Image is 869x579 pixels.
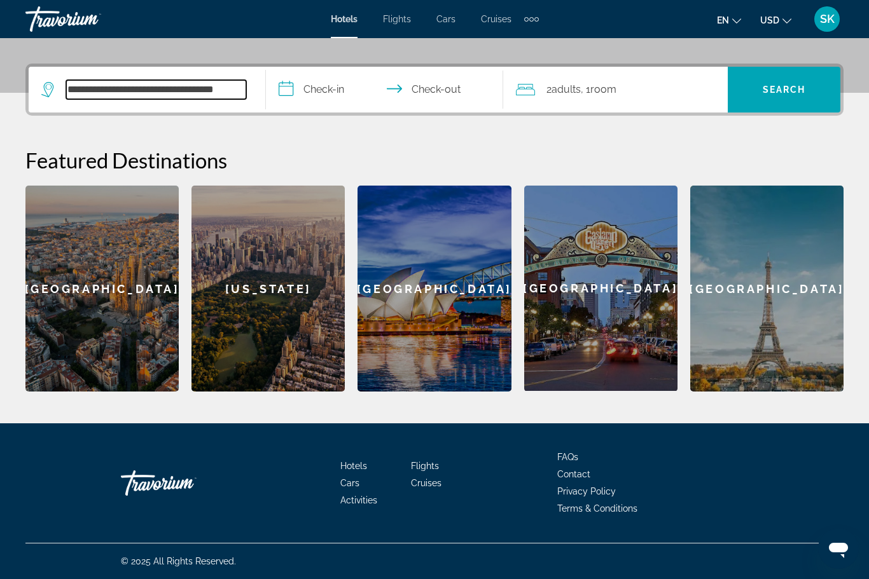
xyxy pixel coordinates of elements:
[121,556,236,566] span: © 2025 All Rights Reserved.
[25,3,153,36] a: Travorium
[557,469,590,479] a: Contact
[717,11,741,29] button: Change language
[411,478,441,488] a: Cruises
[690,186,844,392] a: [GEOGRAPHIC_DATA]
[331,14,358,24] a: Hotels
[717,15,729,25] span: en
[191,186,345,392] a: [US_STATE]
[25,186,179,392] a: [GEOGRAPHIC_DATA]
[524,186,678,391] div: [GEOGRAPHIC_DATA]
[763,85,806,95] span: Search
[358,186,511,392] a: [GEOGRAPHIC_DATA]
[557,503,637,514] a: Terms & Conditions
[411,461,439,471] a: Flights
[524,186,678,392] a: [GEOGRAPHIC_DATA]
[760,15,779,25] span: USD
[29,67,840,112] div: Search widget
[760,11,791,29] button: Change currency
[581,81,616,99] span: , 1
[266,67,503,112] button: Check in and out dates
[546,81,581,99] span: 2
[340,495,377,505] a: Activities
[481,14,511,24] a: Cruises
[557,452,578,462] a: FAQs
[524,9,539,29] button: Extra navigation items
[25,147,844,173] h2: Featured Destinations
[820,13,835,25] span: SK
[383,14,411,24] a: Flights
[728,67,840,112] button: Search
[818,528,859,569] iframe: Button to launch messaging window
[340,461,367,471] a: Hotels
[557,486,616,496] a: Privacy Policy
[552,83,581,95] span: Adults
[590,83,616,95] span: Room
[810,6,844,32] button: User Menu
[340,478,359,488] a: Cars
[121,464,248,502] a: Travorium
[436,14,455,24] a: Cars
[503,67,728,112] button: Travelers: 2 adults, 0 children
